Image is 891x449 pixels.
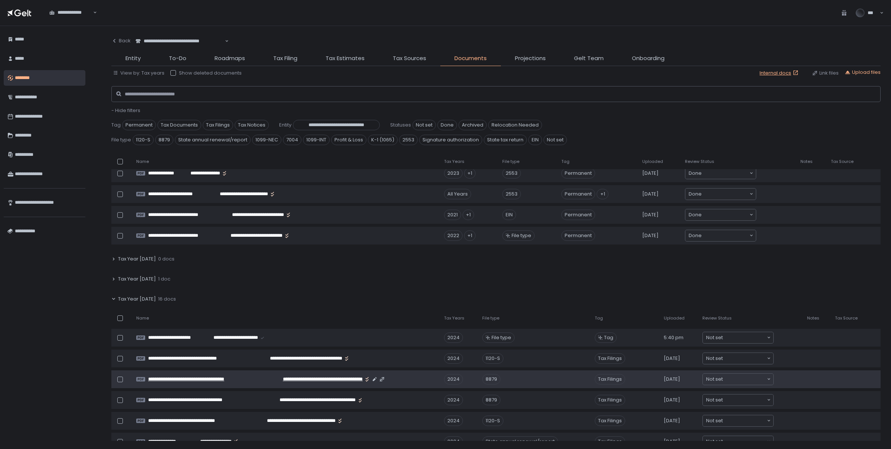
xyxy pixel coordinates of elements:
div: Search for option [685,189,756,200]
span: Relocation Needed [488,120,542,130]
span: Onboarding [632,54,665,63]
div: +1 [464,168,476,178]
span: Tax Years [444,159,464,164]
span: Signature authorization [419,135,482,145]
span: Name [136,315,149,321]
div: 2553 [502,189,521,199]
span: State annual renewal/report [175,135,251,145]
div: 2023 [444,168,463,178]
span: Tag [595,315,603,321]
div: 1120-S [482,416,503,426]
span: Tag [111,122,121,128]
span: Tax Year [DATE] [118,256,156,262]
span: File type [512,232,531,239]
div: State annual renewal/report [482,436,558,447]
span: File type [111,137,131,143]
input: Search for option [702,190,749,198]
input: Search for option [702,170,749,177]
span: 0 docs [158,256,174,262]
span: Tag [561,159,569,164]
span: Projections [515,54,546,63]
div: Search for option [703,353,773,364]
span: Tax Sources [393,54,426,63]
div: 1120-S [482,353,503,364]
div: Search for option [685,209,756,220]
input: Search for option [223,37,224,45]
span: Uploaded [642,159,663,164]
span: Tax Year [DATE] [118,296,156,302]
span: Documents [454,54,487,63]
input: Search for option [723,376,766,383]
span: Tax Source [831,159,854,164]
span: Permanent [561,189,595,199]
div: Search for option [703,332,773,343]
div: 8879 [482,374,500,384]
span: Tax Year [DATE] [118,276,156,282]
div: Search for option [685,168,756,179]
input: Search for option [723,396,766,404]
div: 2024 [444,395,463,405]
span: Tax Filing [273,54,297,63]
span: Not set [544,135,567,145]
span: Archived [458,120,487,130]
div: 2024 [444,416,463,426]
span: Uploaded [664,315,685,321]
span: Tax Notices [235,120,269,130]
div: 2024 [444,332,463,343]
span: 5:40 pm [664,334,683,341]
a: Internal docs [760,70,800,76]
div: +1 [463,210,474,220]
span: Permanent [561,230,595,241]
div: Search for option [685,230,756,241]
div: Search for option [703,415,773,426]
span: State tax return [484,135,527,145]
span: File type [482,315,499,321]
span: Tax Filings [595,416,625,426]
span: Tax Filings [595,374,625,384]
span: Not set [706,438,723,445]
span: To-Do [169,54,186,63]
span: Not set [412,120,436,130]
span: Review Status [685,159,714,164]
span: Tax Documents [157,120,201,130]
span: File type [492,334,511,341]
div: 2553 [502,168,521,178]
button: - Hide filters [111,107,140,114]
span: [DATE] [664,397,680,403]
span: Done [689,170,702,177]
span: [DATE] [664,417,680,424]
div: All Years [444,189,471,199]
input: Search for option [723,438,766,445]
span: 1120-S [133,135,154,145]
span: Tax Filings [203,120,233,130]
span: [DATE] [642,191,659,197]
span: Tax Source [835,315,858,321]
span: Review Status [702,315,732,321]
span: Permanent [561,168,595,178]
span: Not set [706,417,723,425]
div: 2024 [444,374,463,384]
span: K-1 (1065) [368,135,398,145]
input: Search for option [702,211,749,219]
span: Gelt Team [574,54,604,63]
span: Not set [706,376,723,383]
span: Entity [125,54,141,63]
span: [DATE] [664,438,680,445]
div: Link files [812,70,839,76]
span: Permanent [122,120,156,130]
button: Back [111,33,131,48]
span: Tax Estimates [326,54,365,63]
span: Not set [706,355,723,362]
button: Upload files [845,69,881,76]
div: 2024 [444,353,463,364]
span: [DATE] [642,170,659,177]
span: 1099-INT [303,135,330,145]
div: View by: Tax years [113,70,164,76]
span: Not set [706,396,723,404]
div: Search for option [703,394,773,406]
span: Notes [807,315,819,321]
span: 8879 [155,135,173,145]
